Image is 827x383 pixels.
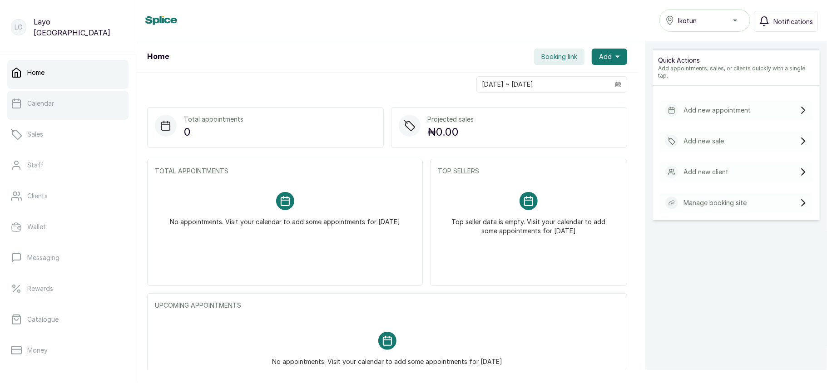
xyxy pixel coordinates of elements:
[34,16,125,38] p: Layo [GEOGRAPHIC_DATA]
[27,222,46,231] p: Wallet
[477,77,609,92] input: Select date
[155,167,415,176] p: TOTAL APPOINTMENTS
[27,191,48,201] p: Clients
[658,65,814,79] p: Add appointments, sales, or clients quickly with a single tap.
[27,99,54,108] p: Calendar
[184,115,243,124] p: Total appointments
[27,130,43,139] p: Sales
[15,23,23,32] p: LO
[541,52,577,61] span: Booking link
[428,115,474,124] p: Projected sales
[147,51,169,62] h1: Home
[27,68,45,77] p: Home
[27,315,59,324] p: Catalogue
[592,49,627,65] button: Add
[754,11,818,32] button: Notifications
[678,16,697,25] span: Ikotun
[170,210,400,226] p: No appointments. Visit your calendar to add some appointments for [DATE]
[658,56,814,65] p: Quick Actions
[683,167,728,177] p: Add new client
[27,346,48,355] p: Money
[27,253,59,262] p: Messaging
[615,81,621,88] svg: calendar
[7,338,129,363] a: Money
[659,9,750,32] button: Ikotun
[449,210,609,236] p: Top seller data is empty. Visit your calendar to add some appointments for [DATE]
[534,49,584,65] button: Booking link
[683,106,751,115] p: Add new appointment
[683,198,747,207] p: Manage booking site
[599,52,612,61] span: Add
[7,245,129,270] a: Messaging
[7,152,129,178] a: Staff
[7,60,129,85] a: Home
[773,17,813,26] span: Notifications
[155,301,619,310] p: UPCOMING APPOINTMENTS
[7,214,129,240] a: Wallet
[27,284,53,293] p: Rewards
[683,137,724,146] p: Add new sale
[7,183,129,209] a: Clients
[7,122,129,147] a: Sales
[184,124,243,140] p: 0
[428,124,474,140] p: ₦0.00
[27,161,44,170] p: Staff
[438,167,619,176] p: TOP SELLERS
[7,276,129,301] a: Rewards
[7,91,129,116] a: Calendar
[272,350,502,366] p: No appointments. Visit your calendar to add some appointments for [DATE]
[7,307,129,332] a: Catalogue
